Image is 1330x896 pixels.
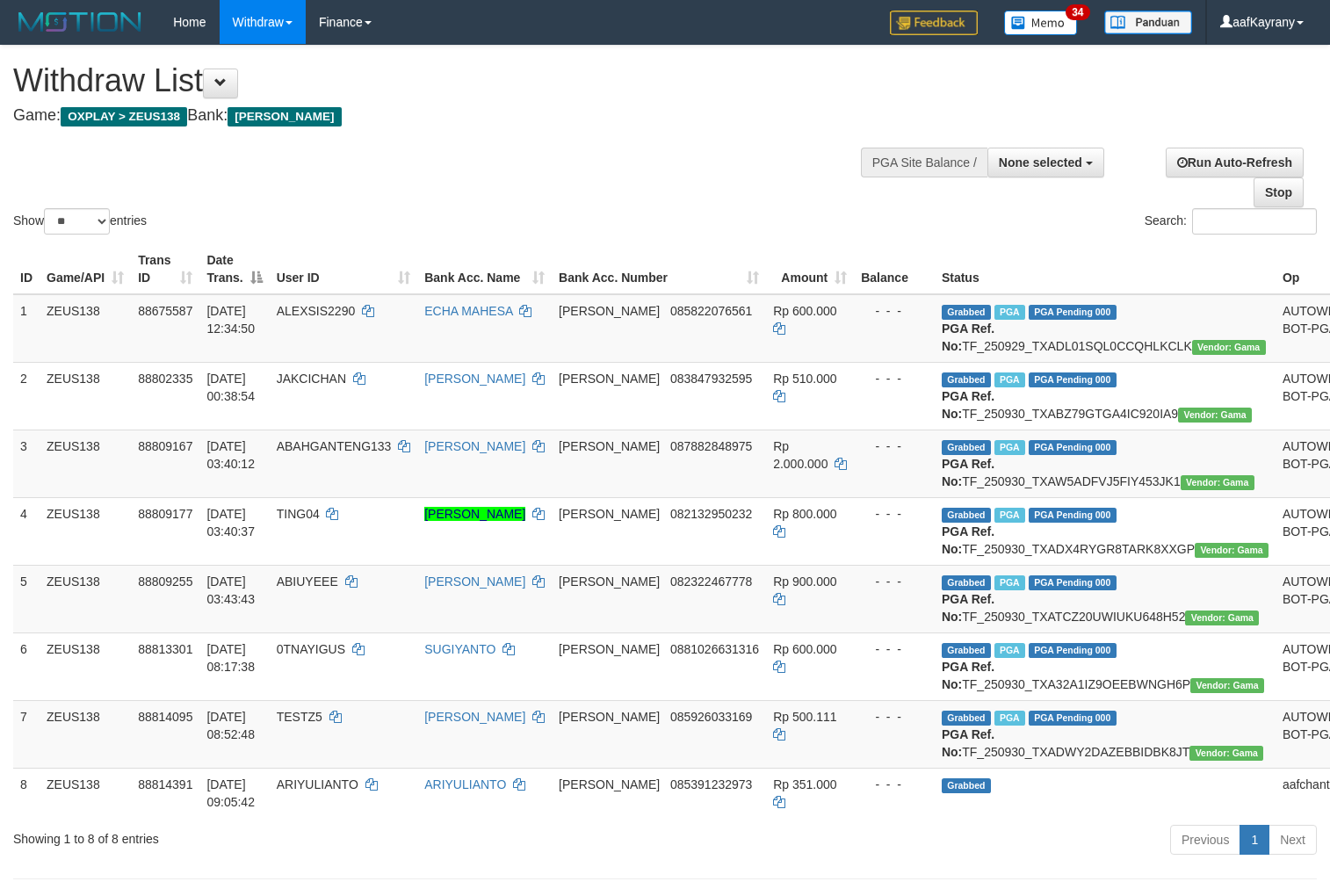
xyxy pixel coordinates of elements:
td: TF_250930_TXABZ79GTGA4IC920IA9 [935,362,1276,430]
button: None selected [987,148,1104,177]
img: Feedback.jpg [890,11,978,35]
td: 8 [13,768,40,818]
span: Grabbed [942,778,991,793]
td: TF_250930_TXATCZ20UWIUKU648H52 [935,565,1276,632]
td: TF_250930_TXADX4RYGR8TARK8XXGP [935,497,1276,565]
span: Copy 087882848975 to clipboard [670,439,752,453]
span: Copy 0881026631316 to clipboard [670,642,759,656]
td: 4 [13,497,40,565]
span: PGA Pending [1029,305,1117,320]
td: 1 [13,294,40,363]
th: Bank Acc. Number: activate to sort column ascending [552,244,766,294]
span: [DATE] 12:34:50 [206,304,255,336]
span: Grabbed [942,643,991,658]
span: ALEXSIS2290 [277,304,356,318]
a: ARIYULIANTO [424,777,506,791]
span: 88809255 [138,574,192,589]
div: - - - [861,505,928,523]
span: [PERSON_NAME] [559,304,660,318]
div: - - - [861,708,928,726]
a: Previous [1170,825,1240,855]
div: - - - [861,573,928,590]
span: 34 [1066,4,1089,20]
b: PGA Ref. No: [942,524,994,556]
span: Copy 082322467778 to clipboard [670,574,752,589]
img: Button%20Memo.svg [1004,11,1078,35]
td: 3 [13,430,40,497]
th: Trans ID: activate to sort column ascending [131,244,199,294]
span: Copy 082132950232 to clipboard [670,507,752,521]
span: 88814391 [138,777,192,791]
a: [PERSON_NAME] [424,372,525,386]
span: [DATE] 08:17:38 [206,642,255,674]
img: panduan.png [1104,11,1192,34]
b: PGA Ref. No: [942,389,994,421]
a: Next [1269,825,1317,855]
span: Marked by aaftanly [994,575,1025,590]
span: ARIYULIANTO [277,777,358,791]
span: [PERSON_NAME] [559,439,660,453]
span: 88809177 [138,507,192,521]
b: PGA Ref. No: [942,592,994,624]
div: - - - [861,776,928,793]
div: - - - [861,640,928,658]
span: [PERSON_NAME] [559,710,660,724]
div: - - - [861,370,928,387]
a: [PERSON_NAME] [424,574,525,589]
span: [DATE] 03:40:12 [206,439,255,471]
span: [PERSON_NAME] [559,642,660,656]
span: 88814095 [138,710,192,724]
span: Rp 510.000 [773,372,836,386]
a: [PERSON_NAME] [424,439,525,453]
span: Marked by aaftanly [994,508,1025,523]
span: PGA Pending [1029,372,1117,387]
td: TF_250930_TXADWY2DAZEBBIDBK8JT [935,700,1276,768]
span: ABAHGANTENG133 [277,439,392,453]
b: PGA Ref. No: [942,660,994,691]
span: Marked by aafpengsreynich [994,305,1025,320]
span: Vendor URL: https://trx31.1velocity.biz [1192,340,1266,355]
span: JAKCICHAN [277,372,346,386]
td: ZEUS138 [40,497,131,565]
span: Vendor URL: https://trx31.1velocity.biz [1185,611,1259,625]
span: Copy 085926033169 to clipboard [670,710,752,724]
span: ABIUYEEE [277,574,338,589]
th: Amount: activate to sort column ascending [766,244,854,294]
label: Search: [1145,208,1317,235]
span: Grabbed [942,305,991,320]
th: Date Trans.: activate to sort column descending [199,244,269,294]
input: Search: [1192,208,1317,235]
span: Grabbed [942,711,991,726]
th: Balance [854,244,935,294]
span: [DATE] 03:43:43 [206,574,255,606]
span: Marked by aafsreyleap [994,643,1025,658]
span: 88802335 [138,372,192,386]
span: [DATE] 09:05:42 [206,777,255,809]
span: TESTZ5 [277,710,322,724]
td: TF_250930_TXA32A1IZ9OEEBWNGH6P [935,632,1276,700]
span: TING04 [277,507,320,521]
label: Show entries [13,208,147,235]
td: ZEUS138 [40,632,131,700]
a: [PERSON_NAME] [424,507,525,521]
span: Vendor URL: https://trx31.1velocity.biz [1195,543,1269,558]
span: Rp 600.000 [773,304,836,318]
a: SUGIYANTO [424,642,495,656]
span: Rp 351.000 [773,777,836,791]
th: Bank Acc. Name: activate to sort column ascending [417,244,552,294]
th: ID [13,244,40,294]
td: TF_250930_TXAW5ADFVJ5FIY453JK1 [935,430,1276,497]
a: Stop [1254,177,1304,207]
td: ZEUS138 [40,430,131,497]
td: TF_250929_TXADL01SQL0CCQHLKCLK [935,294,1276,363]
span: [DATE] 08:52:48 [206,710,255,741]
span: 88809167 [138,439,192,453]
span: Rp 600.000 [773,642,836,656]
span: Marked by aaftanly [994,440,1025,455]
td: 5 [13,565,40,632]
span: Grabbed [942,508,991,523]
span: None selected [999,155,1082,170]
a: ECHA MAHESA [424,304,512,318]
span: 0TNAYIGUS [277,642,345,656]
span: Rp 800.000 [773,507,836,521]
